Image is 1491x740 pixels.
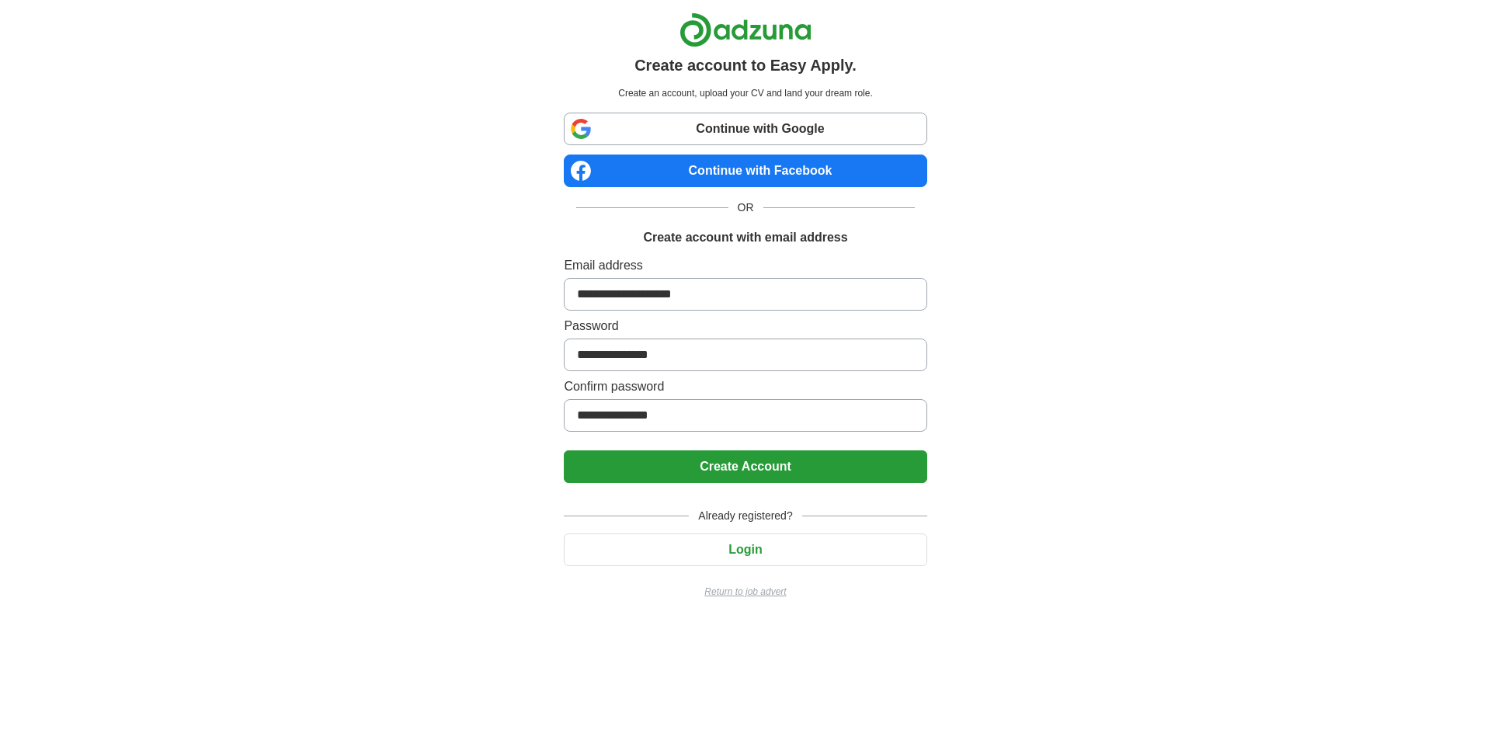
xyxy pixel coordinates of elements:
[728,200,763,216] span: OR
[567,86,923,100] p: Create an account, upload your CV and land your dream role.
[564,543,926,556] a: Login
[564,533,926,566] button: Login
[564,113,926,145] a: Continue with Google
[564,317,926,335] label: Password
[564,377,926,396] label: Confirm password
[643,228,847,247] h1: Create account with email address
[564,585,926,599] a: Return to job advert
[564,256,926,275] label: Email address
[564,155,926,187] a: Continue with Facebook
[564,450,926,483] button: Create Account
[634,54,857,77] h1: Create account to Easy Apply.
[679,12,812,47] img: Adzuna logo
[689,508,801,524] span: Already registered?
